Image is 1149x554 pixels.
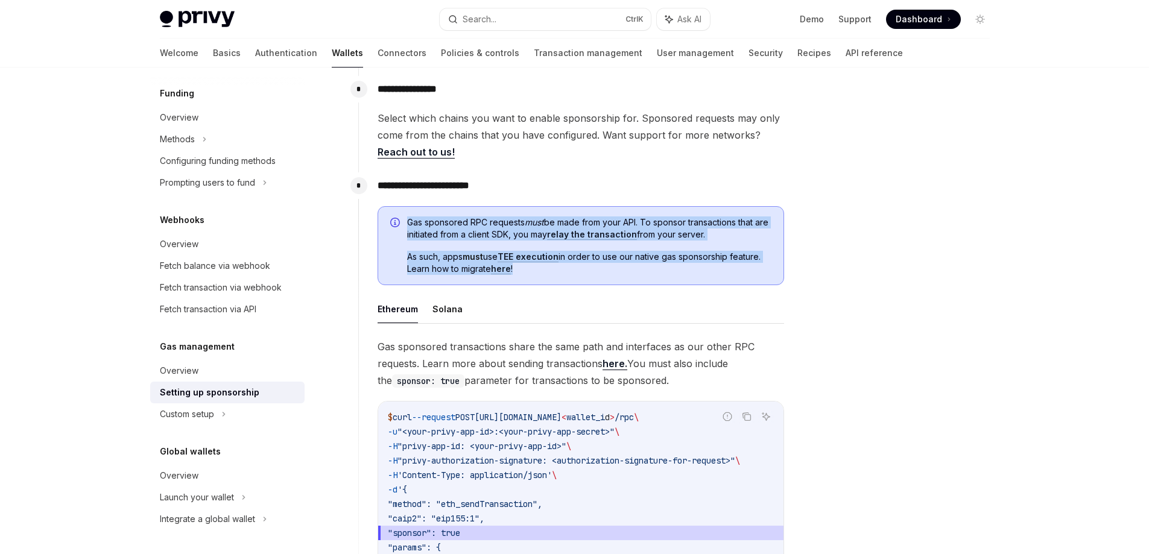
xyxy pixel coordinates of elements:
span: POST [455,412,475,423]
span: curl [393,412,412,423]
div: Overview [160,364,198,378]
a: Overview [150,107,305,128]
button: Toggle dark mode [970,10,990,29]
a: Overview [150,233,305,255]
a: Basics [213,39,241,68]
a: TEE execution [498,251,559,262]
div: Fetch balance via webhook [160,259,270,273]
a: Transaction management [534,39,642,68]
span: '{ [397,484,407,495]
span: \ [634,412,639,423]
div: Custom setup [160,407,214,421]
h5: Webhooks [160,213,204,227]
a: Demo [800,13,824,25]
a: Support [838,13,872,25]
div: Methods [160,132,195,146]
span: "<your-privy-app-id>:<your-privy-app-secret>" [397,426,615,437]
div: Integrate a global wallet [160,512,255,526]
button: Copy the contents from the code block [739,409,755,424]
span: Ctrl K [625,14,644,24]
div: Fetch transaction via API [160,302,256,316]
span: > [610,412,615,423]
code: sponsor: true [392,374,464,388]
a: Setting up sponsorship [150,382,305,403]
a: Policies & controls [441,39,519,68]
span: \ [735,455,740,466]
svg: Info [390,218,402,230]
a: relay the transaction [547,229,637,240]
button: Solana [432,295,463,323]
span: Gas sponsored RPC requests be made from your API. To sponsor transactions that are initiated from... [407,216,771,241]
span: "method": "eth_sendTransaction", [388,499,542,509]
span: Gas sponsored transactions share the same path and interfaces as our other RPC requests. Learn mo... [378,338,784,389]
a: Connectors [378,39,426,68]
span: -d [388,484,397,495]
a: here. [603,357,627,370]
span: Select which chains you want to enable sponsorship for. Sponsored requests may only come from the... [378,110,784,160]
span: -H [388,455,397,466]
span: "caip2": "eip155:1", [388,513,484,524]
span: /rpc [615,412,634,423]
a: Fetch balance via webhook [150,255,305,277]
a: Welcome [160,39,198,68]
span: "params": { [388,542,441,553]
div: Launch your wallet [160,490,234,505]
a: Overview [150,360,305,382]
span: 'Content-Type: application/json' [397,470,552,480]
em: must [525,217,544,227]
strong: must [463,251,483,262]
span: \ [615,426,619,437]
div: Search... [463,12,496,27]
div: Fetch transaction via webhook [160,280,282,295]
span: $ [388,412,393,423]
button: Report incorrect code [720,409,735,424]
span: < [562,412,566,423]
a: Wallets [332,39,363,68]
span: Dashboard [896,13,942,25]
a: Dashboard [886,10,961,29]
span: -H [388,470,397,480]
button: Ethereum [378,295,418,323]
a: Fetch transaction via webhook [150,277,305,298]
a: here [491,263,511,274]
div: Configuring funding methods [160,154,276,168]
a: API reference [846,39,903,68]
a: User management [657,39,734,68]
div: Overview [160,468,198,483]
h5: Gas management [160,339,235,354]
span: Ask AI [677,13,701,25]
div: Overview [160,110,198,125]
span: As such, apps use in order to use our native gas sponsorship feature. Learn how to migrate ! [407,251,771,275]
span: -H [388,441,397,452]
span: "sponsor": true [388,527,460,538]
span: -u [388,426,397,437]
span: "privy-authorization-signature: <authorization-signature-for-request>" [397,455,735,466]
span: [URL][DOMAIN_NAME] [475,412,562,423]
div: Prompting users to fund [160,175,255,190]
a: Fetch transaction via API [150,298,305,320]
a: Authentication [255,39,317,68]
img: light logo [160,11,235,28]
div: Setting up sponsorship [160,385,259,400]
span: --request [412,412,455,423]
h5: Funding [160,86,194,101]
a: Recipes [797,39,831,68]
span: "privy-app-id: <your-privy-app-id>" [397,441,566,452]
a: Security [749,39,783,68]
button: Search...CtrlK [440,8,651,30]
div: Overview [160,237,198,251]
button: Ask AI [758,409,774,424]
span: \ [566,441,571,452]
a: Configuring funding methods [150,150,305,172]
span: wallet_i [566,412,605,423]
a: Reach out to us! [378,146,455,159]
button: Ask AI [657,8,710,30]
span: \ [552,470,557,480]
span: d [605,412,610,423]
h5: Global wallets [160,444,221,459]
a: Overview [150,465,305,486]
